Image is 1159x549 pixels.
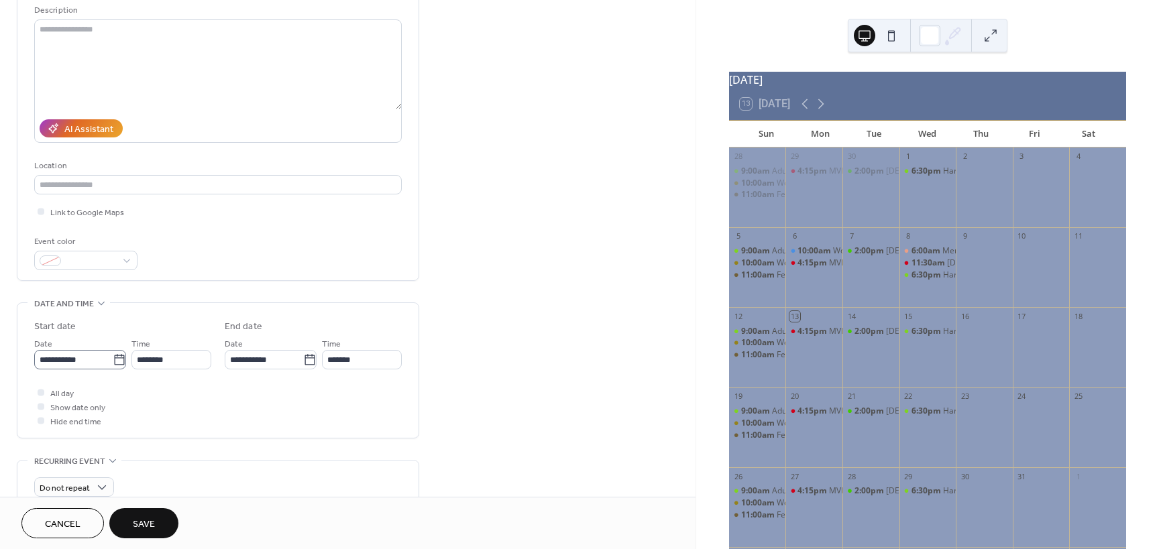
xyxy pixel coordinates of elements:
span: All day [50,387,74,401]
div: 25 [1073,391,1083,402]
div: Adult Sunday Bible Study [729,166,786,177]
span: 9:00am [741,485,772,497]
div: 18 [1073,311,1083,321]
div: Fellowship [729,269,786,281]
div: MVBS [DATE]-[DATE] [829,257,908,269]
div: Fellowship [777,509,816,521]
div: 22 [903,391,914,402]
div: Adult [DATE] [DEMOGRAPHIC_DATA] Study [772,485,933,497]
div: Hand Bell Rehersal [899,485,956,497]
div: 11 [1073,231,1083,241]
div: Worship / YouTube Live [729,257,786,269]
div: Adult [DATE] [DEMOGRAPHIC_DATA] Study [772,326,933,337]
span: Date [34,337,52,351]
div: Men's Breakfast [899,245,956,257]
div: Fellowship [777,430,816,441]
div: Hand Bell Rehersal [899,326,956,337]
div: Worship Team Meeting [833,245,920,257]
span: Recurring event [34,454,105,469]
div: 31 [1017,471,1027,481]
span: Link to Google Maps [50,206,124,220]
span: 10:00am [741,337,777,349]
a: Cancel [21,508,104,538]
div: Men's Breakfast [942,245,1003,257]
span: 6:00am [912,245,942,257]
div: 28 [733,151,743,162]
div: Fellowship [777,349,816,361]
span: 4:15pm [797,326,829,337]
button: AI Assistant [40,119,123,137]
div: Hand Bell Rehersal [943,326,1014,337]
div: 2 [960,151,970,162]
div: Worship / YouTube Live [777,497,864,509]
div: Fellowship [729,430,786,441]
div: Hand Bell Rehersal [899,406,956,417]
span: 6:30pm [912,166,943,177]
div: MVBS 2025-2026 [785,406,842,417]
div: 23 [960,391,970,402]
div: 27 [789,471,799,481]
div: 19 [733,391,743,402]
span: 4:15pm [797,257,829,269]
span: Time [131,337,150,351]
span: Do not repeat [40,481,90,496]
div: Fellowship [777,269,816,281]
span: 11:00am [741,189,777,200]
div: Worship / YouTube Live [729,178,786,189]
div: Location [34,159,399,173]
div: Adult [DATE] [DEMOGRAPHIC_DATA] Study [772,245,933,257]
span: 4:15pm [797,166,829,177]
div: Fellowship [729,349,786,361]
div: Worship / YouTube Live [777,418,864,429]
div: 8 [903,231,914,241]
span: 6:30pm [912,269,943,281]
div: Sun [740,121,793,147]
span: 9:00am [741,245,772,257]
div: Event color [34,235,135,249]
span: Date [225,337,243,351]
span: 9:00am [741,326,772,337]
div: MVBS 2025-2026 [785,166,842,177]
div: 1 [903,151,914,162]
div: [DATE] [729,72,1126,88]
div: Ladies Luncheon [899,257,956,269]
div: 13 [789,311,799,321]
div: 3 [1017,151,1027,162]
div: MVBS [DATE]-[DATE] [829,166,908,177]
span: 2:00pm [854,485,886,497]
div: Worship / YouTube Live [729,337,786,349]
div: 1 [1073,471,1083,481]
div: Adult Sunday Bible Study [729,485,786,497]
div: Sat [1062,121,1115,147]
div: MVBS [DATE]-[DATE] [829,406,908,417]
div: Fellowship [777,189,816,200]
div: 21 [846,391,857,402]
div: MVBS 2025-2026 [785,257,842,269]
div: [DEMOGRAPHIC_DATA] Study at LTC [886,406,1023,417]
span: 2:00pm [854,166,886,177]
div: Hand Bell Rehersal [943,485,1014,497]
div: Bible Study at LTC [842,406,899,417]
div: MVBS [DATE]-[DATE] [829,326,908,337]
div: 26 [733,471,743,481]
span: 10:00am [741,257,777,269]
div: 14 [846,311,857,321]
span: 11:00am [741,269,777,281]
span: 11:00am [741,430,777,441]
div: 6 [789,231,799,241]
div: Bible Study at LTC [842,166,899,177]
span: 4:15pm [797,406,829,417]
span: 6:30pm [912,406,943,417]
div: AI Assistant [64,123,113,137]
div: Bible Study at LTC [842,326,899,337]
div: Worship / YouTube Live [729,497,786,509]
span: Save [133,517,155,532]
span: 2:00pm [854,406,886,417]
div: Worship / YouTube Live [777,257,864,269]
div: Fellowship [729,509,786,521]
div: MVBS [DATE]-[DATE] [829,485,908,497]
div: Hand Bell Rehersal [943,269,1014,281]
div: Adult Sunday Bible Study [729,326,786,337]
span: 11:00am [741,349,777,361]
div: [DEMOGRAPHIC_DATA] Study at LTC [886,245,1023,257]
